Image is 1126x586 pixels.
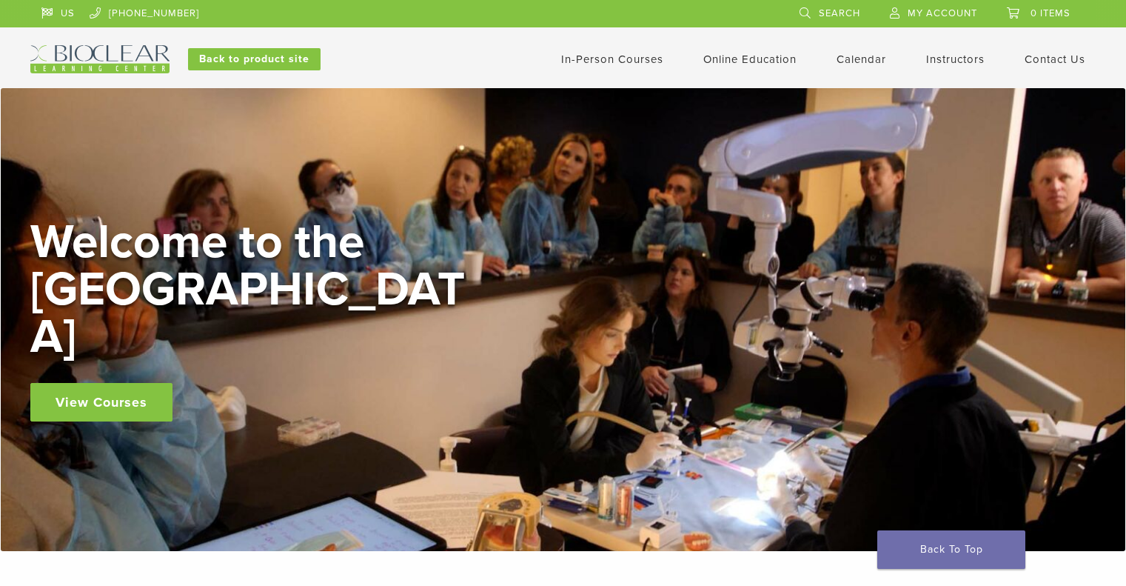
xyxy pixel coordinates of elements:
span: My Account [908,7,977,19]
a: Instructors [926,53,985,66]
span: 0 items [1031,7,1070,19]
a: Online Education [703,53,797,66]
a: View Courses [30,383,172,422]
img: Bioclear [30,45,170,73]
a: Back To Top [877,530,1025,569]
a: Contact Us [1025,53,1085,66]
span: Search [819,7,860,19]
a: Calendar [837,53,886,66]
a: Back to product site [188,48,321,70]
h2: Welcome to the [GEOGRAPHIC_DATA] [30,219,475,361]
a: In-Person Courses [561,53,663,66]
